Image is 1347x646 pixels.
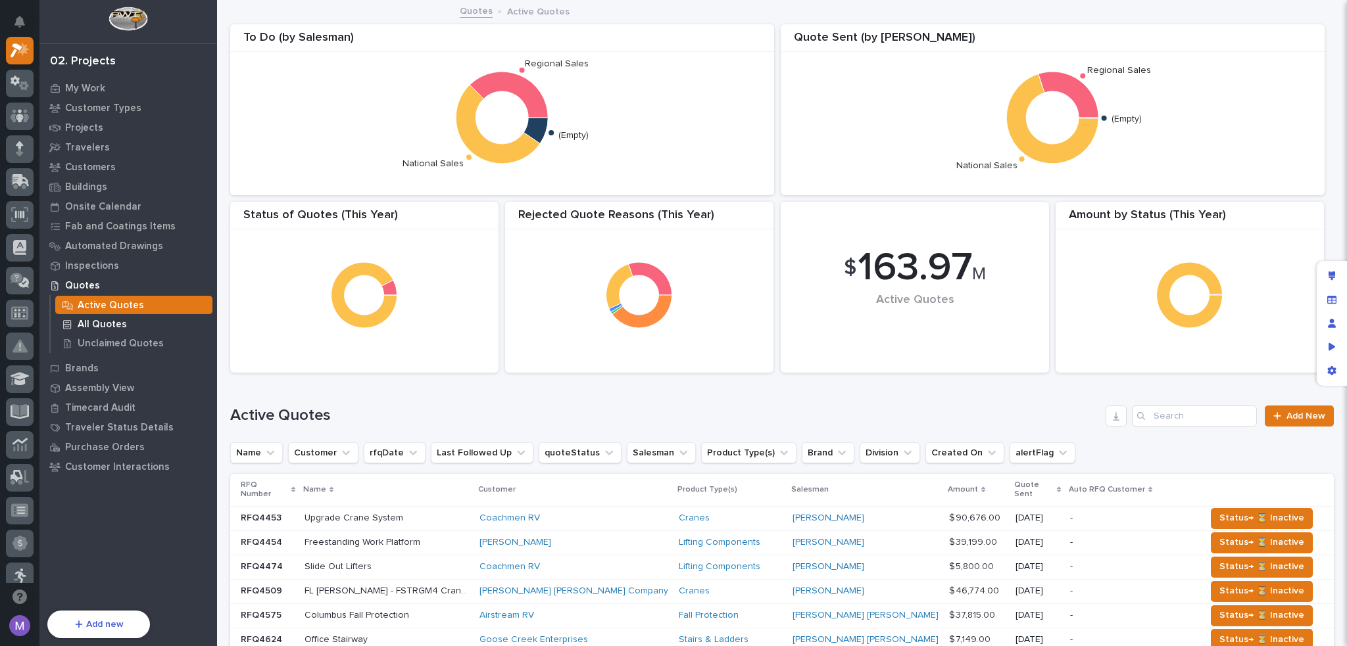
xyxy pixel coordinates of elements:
[793,586,864,597] a: [PERSON_NAME]
[51,296,217,314] a: Active Quotes
[39,216,217,236] a: Fab and Coatings Items
[1016,586,1060,597] p: [DATE]
[1211,508,1313,529] button: Status→ ⏳ Inactive
[1211,532,1313,553] button: Status→ ⏳ Inactive
[6,583,34,611] button: Open support chat
[13,191,88,202] div: Past conversations
[627,442,696,463] button: Salesman
[1014,478,1054,502] p: Quote Sent
[1320,335,1344,359] div: Preview as
[241,632,285,645] p: RFQ4624
[39,157,217,177] a: Customers
[1320,311,1344,335] div: Manage users
[403,159,464,168] text: National Sales
[6,8,34,35] button: Notifications
[13,73,239,94] p: How can we help?
[65,241,163,252] p: Automated Drawings
[241,559,285,572] p: RFQ4474
[479,586,668,597] a: [PERSON_NAME] [PERSON_NAME] Company
[1132,405,1257,427] div: Search
[679,634,748,645] a: Stairs & Ladders
[1211,557,1313,578] button: Status→ ⏳ Inactive
[525,59,589,68] text: Regional Sales
[305,607,412,621] p: Columbus Fall Protection
[41,224,107,235] span: [PERSON_NAME]
[460,3,493,18] a: Quotes
[230,530,1334,555] tr: RFQ4454RFQ4454 Freestanding Work PlatformFreestanding Work Platform [PERSON_NAME] Lifting Compone...
[65,280,100,292] p: Quotes
[1070,632,1075,645] p: -
[241,607,284,621] p: RFQ4575
[241,534,285,548] p: RFQ4454
[949,607,998,621] p: $ 37,815.00
[77,309,173,333] a: 🔗Onboarding Call
[230,603,1334,628] tr: RFQ4575RFQ4575 Columbus Fall ProtectionColumbus Fall Protection Airstream RV Fall Protection [PER...
[793,610,939,621] a: [PERSON_NAME] [PERSON_NAME]
[949,559,996,572] p: $ 5,800.00
[65,461,170,473] p: Customer Interactions
[948,482,978,497] p: Amount
[1320,359,1344,382] div: App settings
[16,16,34,37] div: Notifications
[39,256,217,275] a: Inspections
[1056,208,1324,230] div: Amount by Status (This Year)
[505,208,773,230] div: Rejected Quote Reasons (This Year)
[679,561,760,572] a: Lifting Components
[50,55,116,69] div: 02. Projects
[65,382,134,394] p: Assembly View
[39,78,217,98] a: My Work
[305,510,406,524] p: Upgrade Crane System
[65,363,99,375] p: Brands
[51,334,217,352] a: Unclaimed Quotes
[1320,264,1344,288] div: Edit layout
[230,442,283,463] button: Name
[305,534,423,548] p: Freestanding Work Platform
[39,398,217,417] a: Timecard Audit
[1320,288,1344,311] div: Manage fields and data
[65,402,135,414] p: Timecard Audit
[65,221,176,233] p: Fab and Coatings Items
[230,31,774,53] div: To Do (by Salesman)
[701,442,796,463] button: Product Type(s)
[793,561,864,572] a: [PERSON_NAME]
[13,315,24,326] div: 📖
[65,83,105,95] p: My Work
[949,510,1003,524] p: $ 90,676.00
[65,103,141,114] p: Customer Types
[1219,534,1304,550] span: Status→ ⏳ Inactive
[241,583,285,597] p: RFQ4509
[39,457,217,476] a: Customer Interactions
[1211,581,1313,602] button: Status→ ⏳ Inactive
[1070,583,1075,597] p: -
[539,442,622,463] button: quoteStatus
[39,118,217,137] a: Projects
[13,212,34,233] img: Brittany
[109,260,114,270] span: •
[949,534,1000,548] p: $ 39,199.00
[95,314,168,327] span: Onboarding Call
[39,358,217,378] a: Brands
[858,248,972,288] span: 163.97
[13,12,39,39] img: Stacker
[925,442,1004,463] button: Created On
[803,293,1027,335] div: Active Quotes
[109,224,114,235] span: •
[65,181,107,193] p: Buildings
[241,510,284,524] p: RFQ4453
[479,513,540,524] a: Coachmen RV
[26,225,37,235] img: 1736555164131-43832dd5-751b-4058-ba23-39d91318e5a0
[45,159,166,170] div: We're available if you need us!
[1070,607,1075,621] p: -
[949,583,1002,597] p: $ 46,774.00
[45,146,216,159] div: Start new chat
[1112,114,1142,124] text: (Empty)
[1070,534,1075,548] p: -
[679,586,710,597] a: Cranes
[303,482,326,497] p: Name
[65,162,116,173] p: Customers
[65,142,110,154] p: Travelers
[39,137,217,157] a: Travelers
[1219,607,1304,623] span: Status→ ⏳ Inactive
[78,300,144,311] p: Active Quotes
[8,309,77,333] a: 📖Help Docs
